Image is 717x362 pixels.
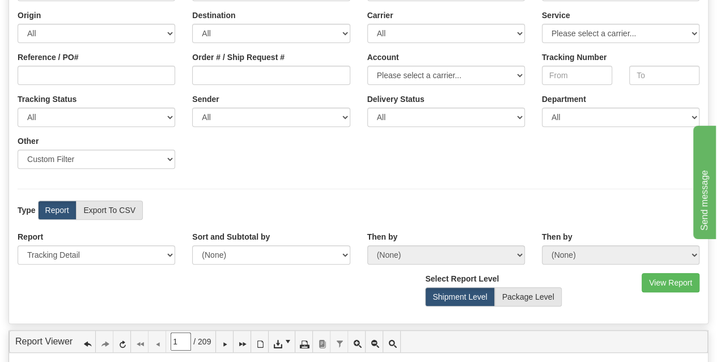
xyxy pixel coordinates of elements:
[542,66,612,85] input: From
[18,52,78,63] label: Reference / PO#
[367,52,399,63] label: Account
[18,231,43,242] label: Report
[251,331,269,352] a: Toggle Print Preview
[192,231,270,242] label: Sort and Subtotal by
[642,273,699,292] button: View Report
[691,123,716,239] iframe: chat widget
[425,287,495,306] label: Shipment Level
[113,331,131,352] a: Refresh
[198,336,211,347] span: 209
[425,273,499,284] label: Select Report Level
[193,336,196,347] span: /
[366,331,383,352] a: Zoom Out
[9,7,105,20] div: Send message
[192,93,219,105] label: Sender
[18,10,41,21] label: Origin
[542,231,572,242] label: Then by
[15,337,73,346] a: Report Viewer
[383,331,401,352] a: Toggle FullPage/PageWidth
[542,93,586,105] label: Department
[269,331,295,352] a: Export
[542,10,570,21] label: Service
[367,10,393,21] label: Carrier
[348,331,366,352] a: Zoom In
[234,331,251,352] a: Last Page
[78,331,96,352] a: Navigate Backward
[192,10,235,21] label: Destination
[367,93,425,105] label: Please ensure data set in report has been RECENTLY tracked from your Shipment History
[18,93,77,105] label: Tracking Status
[76,201,143,220] label: Export To CSV
[192,52,285,63] label: Order # / Ship Request #
[629,66,699,85] input: To
[542,52,606,63] label: Tracking Number
[18,135,39,147] label: Other
[295,331,313,352] a: Print
[367,108,525,127] select: Please ensure data set in report has been RECENTLY tracked from your Shipment History
[495,287,562,306] label: Package Level
[38,201,77,220] label: Report
[367,231,398,242] label: Then by
[216,331,234,352] a: Next Page
[18,205,36,216] label: Type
